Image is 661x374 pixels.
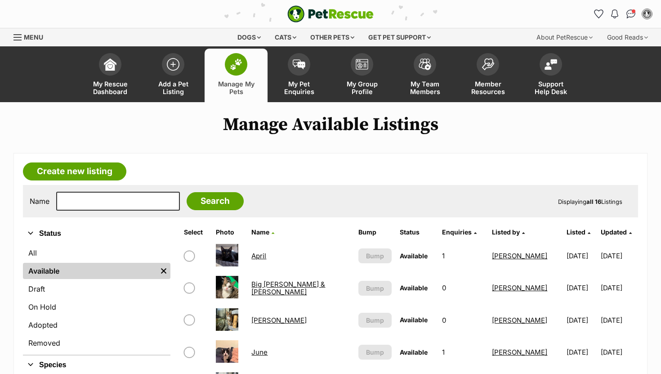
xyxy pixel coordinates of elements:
[251,228,269,236] span: Name
[279,80,319,95] span: My Pet Enquiries
[23,228,170,239] button: Status
[607,7,622,21] button: Notifications
[405,80,445,95] span: My Team Members
[79,49,142,102] a: My Rescue Dashboard
[366,347,384,357] span: Bump
[640,7,654,21] button: My account
[187,192,244,210] input: Search
[601,337,637,368] td: [DATE]
[400,252,428,260] span: Available
[268,49,330,102] a: My Pet Enquiries
[212,225,247,239] th: Photo
[304,28,361,46] div: Other pets
[23,317,170,333] a: Adopted
[104,58,116,71] img: dashboard-icon-eb2f2d2d3e046f16d808141f083e7271f6b2e854fb5c12c21221c1fb7104beca.svg
[251,228,274,236] a: Name
[366,284,384,293] span: Bump
[393,49,456,102] a: My Team Members
[142,49,205,102] a: Add a Pet Listing
[30,197,49,205] label: Name
[205,49,268,102] a: Manage My Pets
[366,315,384,325] span: Bump
[400,284,428,292] span: Available
[167,58,179,71] img: add-pet-listing-icon-0afa8454b4691262ce3f59096e99ab1cd57d4a30225e0717b998d2c9b9846f56.svg
[13,28,49,45] a: Menu
[251,348,268,356] a: June
[563,305,599,336] td: [DATE]
[287,5,374,23] img: logo-e224e6f780fb5917bec1dbf3a21bbac754714ae5b6737aabdf751b685950b380.svg
[23,245,170,261] a: All
[400,316,428,324] span: Available
[342,80,382,95] span: My Group Profile
[23,299,170,315] a: On Hold
[231,28,267,46] div: Dogs
[268,28,303,46] div: Cats
[251,316,307,324] a: [PERSON_NAME]
[492,348,547,356] a: [PERSON_NAME]
[90,80,130,95] span: My Rescue Dashboard
[438,272,488,303] td: 0
[601,272,637,303] td: [DATE]
[23,335,170,351] a: Removed
[400,348,428,356] span: Available
[396,225,438,239] th: Status
[545,59,557,70] img: help-desk-icon-fdf02630f3aa405de69fd3d07c3f3aa587a6932b1a1747fa1d2bba05be0121f9.svg
[362,28,437,46] div: Get pet support
[230,59,242,70] img: manage-my-pets-icon-02211641906a0b7f246fdf0571729dbe1e7629f14944591b6c1af311fb30b64b.svg
[591,7,654,21] ul: Account quick links
[366,251,384,261] span: Bump
[563,272,599,303] td: [DATE]
[558,198,622,205] span: Displaying Listings
[567,228,590,236] a: Listed
[419,59,431,70] img: team-members-icon-5396bd8760b3fe7c0b43da4ab00e1e3bb1a5d9ba89233759b79545d2d3fc5d0d.svg
[624,7,638,21] a: Conversations
[153,80,193,95] span: Add a Pet Listing
[330,49,393,102] a: My Group Profile
[358,345,392,360] button: Bump
[611,9,618,18] img: notifications-46538b983faf8c2785f20acdc204bb7945ddae34d4c08c2a6579f10ce5e182be.svg
[287,5,374,23] a: PetRescue
[23,243,170,355] div: Status
[23,162,126,180] a: Create new listing
[157,263,170,279] a: Remove filter
[442,228,477,236] a: Enquiries
[442,228,472,236] span: translation missing: en.admin.listings.index.attributes.enquiries
[358,248,392,263] button: Bump
[358,313,392,328] button: Bump
[626,9,636,18] img: chat-41dd97257d64d25036548639549fe6c8038ab92f7586957e7f3b1b290dea8141.svg
[531,80,571,95] span: Support Help Desk
[492,284,547,292] a: [PERSON_NAME]
[251,252,266,260] a: April
[24,33,43,41] span: Menu
[563,240,599,271] td: [DATE]
[23,281,170,297] a: Draft
[438,337,488,368] td: 1
[530,28,599,46] div: About PetRescue
[180,225,211,239] th: Select
[482,58,494,70] img: member-resources-icon-8e73f808a243e03378d46382f2149f9095a855e16c252ad45f914b54edf8863c.svg
[492,228,525,236] a: Listed by
[456,49,519,102] a: Member Resources
[492,228,520,236] span: Listed by
[216,80,256,95] span: Manage My Pets
[251,280,325,296] a: Big [PERSON_NAME] & [PERSON_NAME]
[492,252,547,260] a: [PERSON_NAME]
[591,7,606,21] a: Favourites
[601,228,632,236] a: Updated
[567,228,585,236] span: Listed
[358,281,392,296] button: Bump
[438,305,488,336] td: 0
[601,240,637,271] td: [DATE]
[601,28,654,46] div: Good Reads
[601,305,637,336] td: [DATE]
[23,263,157,279] a: Available
[492,316,547,324] a: [PERSON_NAME]
[519,49,582,102] a: Support Help Desk
[601,228,627,236] span: Updated
[643,9,652,18] img: Aimee Paltridge profile pic
[23,359,170,371] button: Species
[563,337,599,368] td: [DATE]
[356,59,368,70] img: group-profile-icon-3fa3cf56718a62981997c0bc7e787c4b2cf8bcc04b72c1350f741eb67cf2f40e.svg
[438,240,488,271] td: 1
[293,59,305,69] img: pet-enquiries-icon-7e3ad2cf08bfb03b45e93fb7055b45f3efa6380592205ae92323e6603595dc1f.svg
